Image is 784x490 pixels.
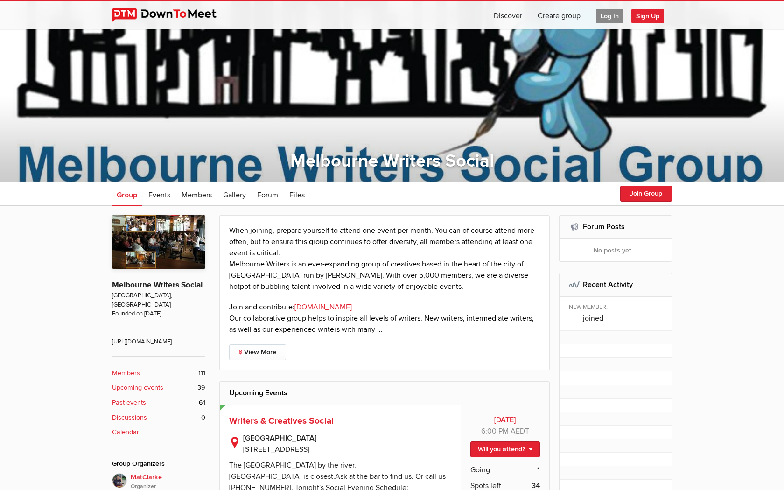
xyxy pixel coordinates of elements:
span: [URL][DOMAIN_NAME] [112,328,205,346]
span: Events [148,190,170,200]
a: [DOMAIN_NAME] [294,302,352,312]
b: Past events [112,398,146,408]
p: Join and contribute: Our collaborative group helps to inspire all levels of writers. New writers,... [229,301,540,335]
span: 6:00 PM [481,427,509,436]
span: Gallery [223,190,246,200]
a: View More [229,344,286,360]
span: 61 [199,398,205,408]
a: Discover [486,1,530,29]
img: DownToMeet [112,8,231,22]
span: [GEOGRAPHIC_DATA], [GEOGRAPHIC_DATA] [112,291,205,309]
a: Past events 61 [112,398,205,408]
b: 1 [537,464,540,476]
div: Group Organizers [112,459,205,469]
a: Discussions 0 [112,413,205,423]
span: 39 [197,383,205,393]
span: Going [470,464,490,476]
span: Log In [596,9,623,23]
span: Founded on [DATE] [112,309,205,318]
a: Writers & Creatives Social [229,415,334,427]
b: Members [112,368,140,378]
a: Create group [530,1,588,29]
a: Events [144,182,175,206]
span: Australia/Sydney [511,427,529,436]
span: Files [289,190,305,200]
a: Forum [252,182,283,206]
h2: Recent Activity [569,273,663,296]
span: 111 [198,368,205,378]
a: Group [112,182,142,206]
a: Gallery [218,182,251,206]
b: [DATE] [470,414,540,426]
span: Group [117,190,137,200]
a: Files [285,182,309,206]
a: Forum Posts [583,222,625,231]
a: Members 111 [112,368,205,378]
b: [GEOGRAPHIC_DATA] [243,433,451,444]
b: Discussions [112,413,147,423]
a: Log In [588,1,631,29]
a: Upcoming events 39 [112,383,205,393]
img: MatClarke [112,473,127,488]
a: Members [177,182,217,206]
span: [STREET_ADDRESS] [243,445,309,454]
span: Members [182,190,212,200]
span: Forum [257,190,278,200]
a: Sign Up [631,1,672,29]
h2: Upcoming Events [229,382,540,404]
p: joined [583,313,665,324]
img: Melbourne Writers Social [112,215,205,269]
b: Upcoming events [112,383,163,393]
b: Calendar [112,427,139,437]
div: No posts yet... [560,239,672,261]
span: 0 [201,413,205,423]
a: Will you attend? [470,441,540,457]
a: Calendar [112,427,205,437]
button: Join Group [620,186,672,202]
span: Sign Up [631,9,664,23]
p: When joining, prepare yourself to attend one event per month. You can of course attend more often... [229,225,540,292]
div: NEW MEMBER, [569,303,665,313]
